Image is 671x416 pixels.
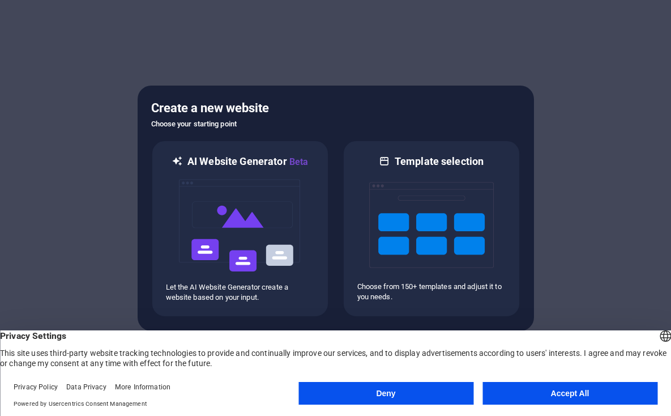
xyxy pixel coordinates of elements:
[151,99,520,117] h5: Create a new website
[187,155,308,169] h6: AI Website Generator
[151,140,329,317] div: AI Website GeneratorBetaaiLet the AI Website Generator create a website based on your input.
[287,156,309,167] span: Beta
[166,282,314,303] p: Let the AI Website Generator create a website based on your input.
[151,117,520,131] h6: Choose your starting point
[357,282,506,302] p: Choose from 150+ templates and adjust it to you needs.
[395,155,484,168] h6: Template selection
[343,140,520,317] div: Template selectionChoose from 150+ templates and adjust it to you needs.
[178,169,302,282] img: ai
